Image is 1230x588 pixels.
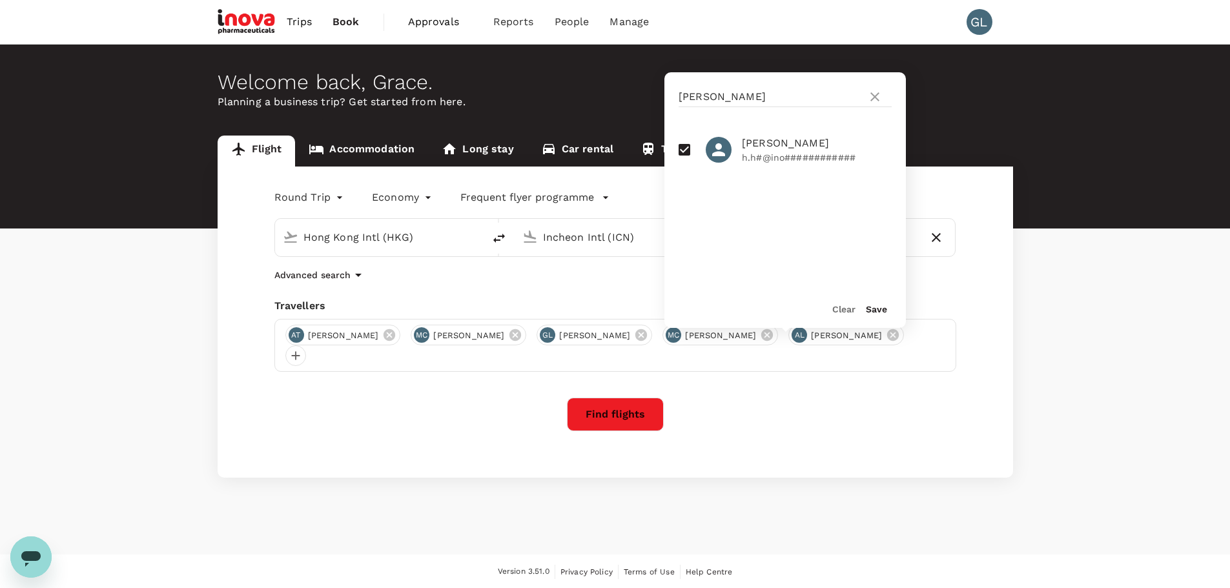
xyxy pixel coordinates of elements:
a: Terms of Use [624,565,675,579]
input: Depart from [303,227,456,247]
div: AL [792,327,807,343]
span: [PERSON_NAME] [300,329,387,342]
span: Reports [493,14,534,30]
div: GL [540,327,555,343]
div: Economy [372,187,435,208]
div: MC[PERSON_NAME] [662,325,778,345]
div: MC [414,327,429,343]
button: Advanced search [274,267,366,283]
button: Frequent flyer programme [460,190,610,205]
button: Open [475,236,477,238]
a: Car rental [528,136,628,167]
span: Version 3.51.0 [498,565,549,578]
span: [PERSON_NAME] [803,329,890,342]
div: Welcome back , Grace . [218,70,1013,94]
div: Round Trip [274,187,347,208]
button: Find flights [567,398,664,431]
button: delete [484,223,515,254]
div: AT[PERSON_NAME] [285,325,401,345]
a: Accommodation [295,136,428,167]
span: Privacy Policy [560,567,613,576]
a: Help Centre [686,565,733,579]
span: Help Centre [686,567,733,576]
span: [PERSON_NAME] [677,329,764,342]
span: People [555,14,589,30]
a: Privacy Policy [560,565,613,579]
img: iNova Pharmaceuticals [218,8,277,36]
div: MC [666,327,681,343]
div: MC[PERSON_NAME] [411,325,526,345]
button: Save [866,304,887,314]
span: Terms of Use [624,567,675,576]
span: Trips [287,14,312,30]
span: [PERSON_NAME] [742,136,892,151]
input: Going to [543,227,696,247]
a: Train [627,136,701,167]
span: [PERSON_NAME] [425,329,512,342]
p: h.h#@ino############ [742,151,892,164]
span: Book [333,14,360,30]
div: GL[PERSON_NAME] [537,325,652,345]
p: Frequent flyer programme [460,190,594,205]
div: AT [289,327,304,343]
button: Clear [832,304,856,314]
span: Manage [610,14,649,30]
iframe: Button to launch messaging window [10,536,52,578]
div: Travellers [274,298,956,314]
span: [PERSON_NAME] [551,329,638,342]
a: Long stay [428,136,527,167]
span: Approvals [408,14,473,30]
div: AL[PERSON_NAME] [788,325,904,345]
a: Flight [218,136,296,167]
p: Planning a business trip? Get started from here. [218,94,1013,110]
input: Search for traveller [679,86,862,107]
p: Advanced search [274,269,351,281]
div: GL [967,9,992,35]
